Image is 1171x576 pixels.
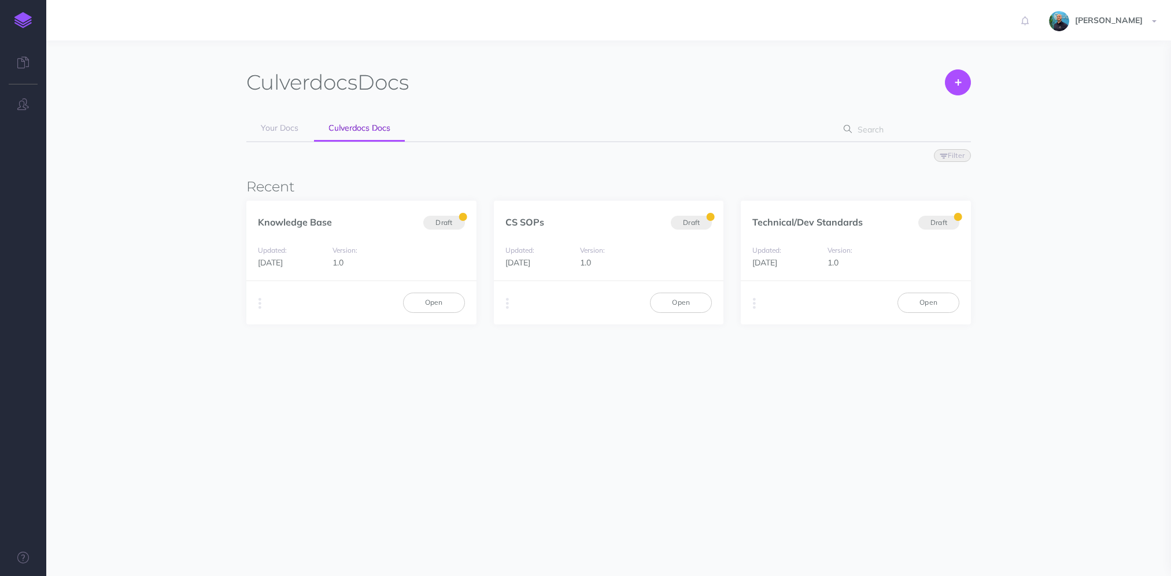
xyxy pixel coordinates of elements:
i: More actions [506,296,509,312]
span: 1.0 [580,257,591,268]
i: More actions [258,296,261,312]
span: Culverdocs [246,69,357,95]
a: Culverdocs Docs [314,116,405,142]
small: Updated: [752,246,781,254]
h3: Recent [246,179,971,194]
img: 925838e575eb33ea1a1ca055db7b09b0.jpg [1049,11,1069,31]
a: Open [650,293,712,312]
button: Filter [934,149,971,162]
small: Updated: [258,246,287,254]
small: Updated: [505,246,534,254]
i: More actions [753,296,756,312]
span: 1.0 [828,257,838,268]
a: Technical/Dev Standards [752,216,863,228]
h1: Docs [246,69,409,95]
span: Culverdocs Docs [328,123,390,133]
a: Open [897,293,959,312]
a: CS SOPs [505,216,544,228]
img: logo-mark.svg [14,12,32,28]
span: [DATE] [505,257,530,268]
small: Version: [580,246,605,254]
span: [DATE] [752,257,777,268]
small: Version: [828,246,852,254]
a: Your Docs [246,116,313,141]
span: Your Docs [261,123,298,133]
span: 1.0 [333,257,343,268]
small: Version: [333,246,357,254]
input: Search [854,119,953,140]
span: [PERSON_NAME] [1069,15,1148,25]
a: Open [403,293,465,312]
a: Knowledge Base [258,216,332,228]
span: [DATE] [258,257,283,268]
